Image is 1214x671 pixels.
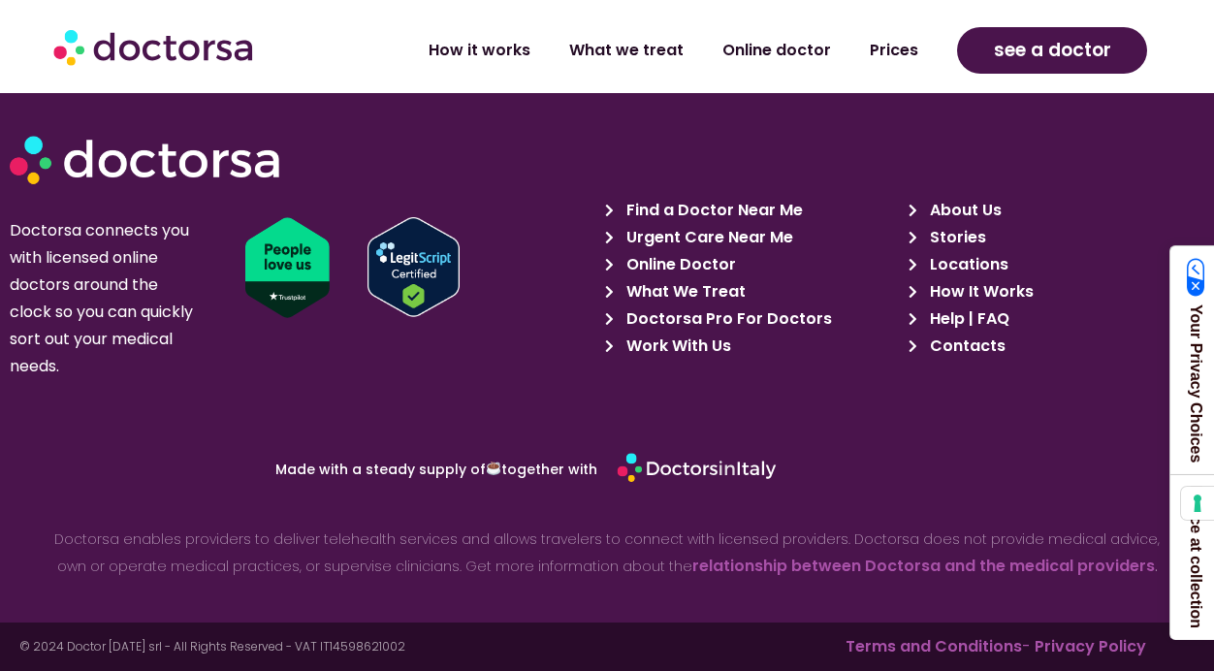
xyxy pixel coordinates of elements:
[925,305,1009,333] span: Help | FAQ
[622,278,746,305] span: What We Treat
[10,217,193,380] p: Doctorsa connects you with licensed online doctors around the clock so you can quickly sort out y...
[692,555,1155,577] a: relationship between Doctorsa and the medical providers
[925,251,1008,278] span: Locations
[622,197,803,224] span: Find a Doctor Near Me
[909,224,1200,251] a: Stories
[846,635,1022,657] a: Terms and Conditions
[994,35,1111,66] span: see a doctor
[605,278,897,305] a: What We Treat
[1181,487,1214,520] button: Your consent preferences for tracking technologies
[909,305,1200,333] a: Help | FAQ
[46,526,1168,580] p: Doctorsa enables providers to deliver telehealth services and allows travelers to connect with li...
[1187,258,1205,297] img: California Consumer Privacy Act (CCPA) Opt-Out Icon
[622,333,731,360] span: Work With Us
[925,224,986,251] span: Stories
[85,462,597,476] p: Made with a steady supply of together with
[925,278,1034,305] span: How It Works
[909,251,1200,278] a: Locations
[605,333,897,360] a: Work With Us
[487,462,500,475] img: ☕
[909,333,1200,360] a: Contacts
[605,197,897,224] a: Find a Doctor Near Me
[605,224,897,251] a: Urgent Care Near Me
[19,641,606,653] p: © 2024 Doctor [DATE] srl - All Rights Reserved - VAT IT14598621002
[367,217,615,317] a: Verify LegitScript Approval for www.doctorsa.com
[925,333,1006,360] span: Contacts
[850,28,938,73] a: Prices
[409,28,550,73] a: How it works
[909,278,1200,305] a: How It Works
[1035,635,1146,657] a: Privacy Policy
[622,305,832,333] span: Doctorsa Pro For Doctors
[957,27,1147,74] a: see a doctor
[846,635,1031,657] span: -
[1155,557,1158,576] strong: .
[605,251,897,278] a: Online Doctor
[367,217,460,317] img: Verify Approval for www.doctorsa.com
[550,28,703,73] a: What we treat
[703,28,850,73] a: Online doctor
[622,224,793,251] span: Urgent Care Near Me
[605,305,897,333] a: Doctorsa Pro For Doctors
[925,197,1002,224] span: About Us
[909,197,1200,224] a: About Us
[327,28,938,73] nav: Menu
[622,251,736,278] span: Online Doctor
